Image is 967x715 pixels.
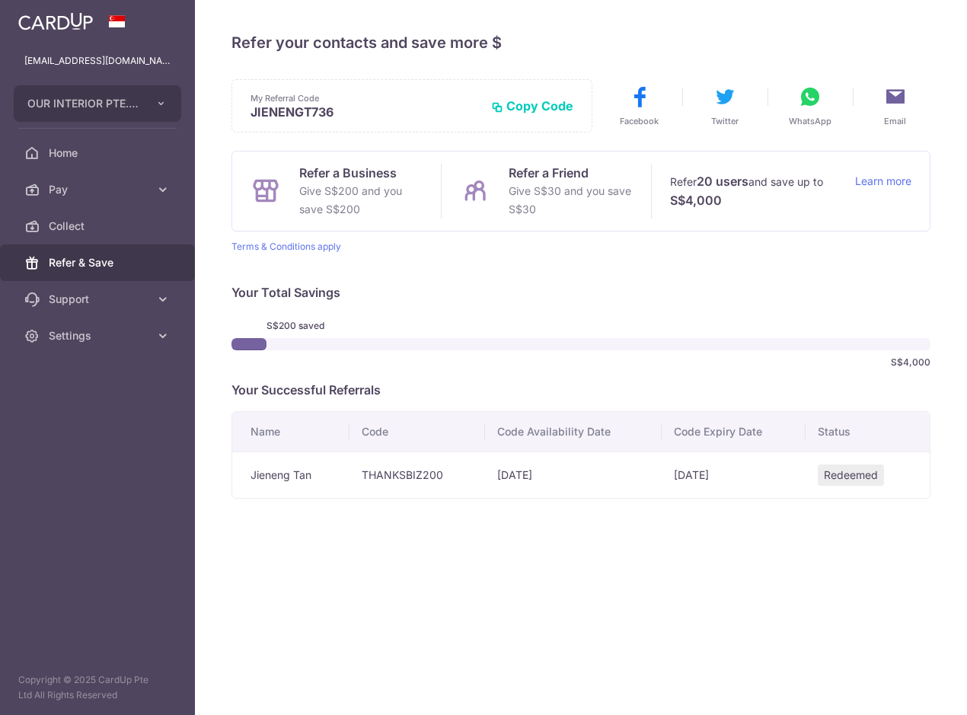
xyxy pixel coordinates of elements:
[49,328,149,343] span: Settings
[231,30,930,55] h4: Refer your contacts and save more $
[670,172,843,210] p: Refer and save up to
[485,412,662,452] th: Code Availability Date
[232,452,349,498] td: Jieneng Tan
[697,172,748,190] strong: 20 users
[884,115,906,127] span: Email
[24,53,171,69] p: [EMAIL_ADDRESS][DOMAIN_NAME]
[49,182,149,197] span: Pay
[49,145,149,161] span: Home
[851,85,940,127] button: Email
[855,172,911,210] a: Learn more
[49,219,149,234] span: Collect
[711,115,739,127] span: Twitter
[299,164,423,182] p: Refer a Business
[765,85,855,127] button: WhatsApp
[662,452,806,498] td: [DATE]
[595,85,685,127] button: Facebook
[266,320,346,332] span: S$200 saved
[231,381,930,399] p: Your Successful Referrals
[485,452,662,498] td: [DATE]
[231,283,930,302] p: Your Total Savings
[680,85,770,127] button: Twitter
[49,292,149,307] span: Support
[509,182,632,219] p: Give S$30 and you save S$30
[818,464,884,486] span: Redeemed
[349,452,485,498] td: THANKSBIZ200
[620,115,659,127] span: Facebook
[806,412,930,452] th: Status
[891,356,930,369] span: S$4,000
[299,182,423,219] p: Give S$200 and you save S$200
[349,412,485,452] th: Code
[662,412,806,452] th: Code Expiry Date
[251,92,479,104] p: My Referral Code
[49,255,149,270] span: Refer & Save
[232,412,349,452] th: Name
[509,164,632,182] p: Refer a Friend
[491,98,573,113] button: Copy Code
[27,96,140,111] span: OUR INTERIOR PTE. LTD.
[870,669,952,707] iframe: Opens a widget where you can find more information
[789,115,831,127] span: WhatsApp
[251,104,479,120] p: JIENENGT736
[14,85,181,122] button: OUR INTERIOR PTE. LTD.
[670,191,722,209] strong: S$4,000
[18,12,93,30] img: CardUp
[231,241,341,252] a: Terms & Conditions apply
